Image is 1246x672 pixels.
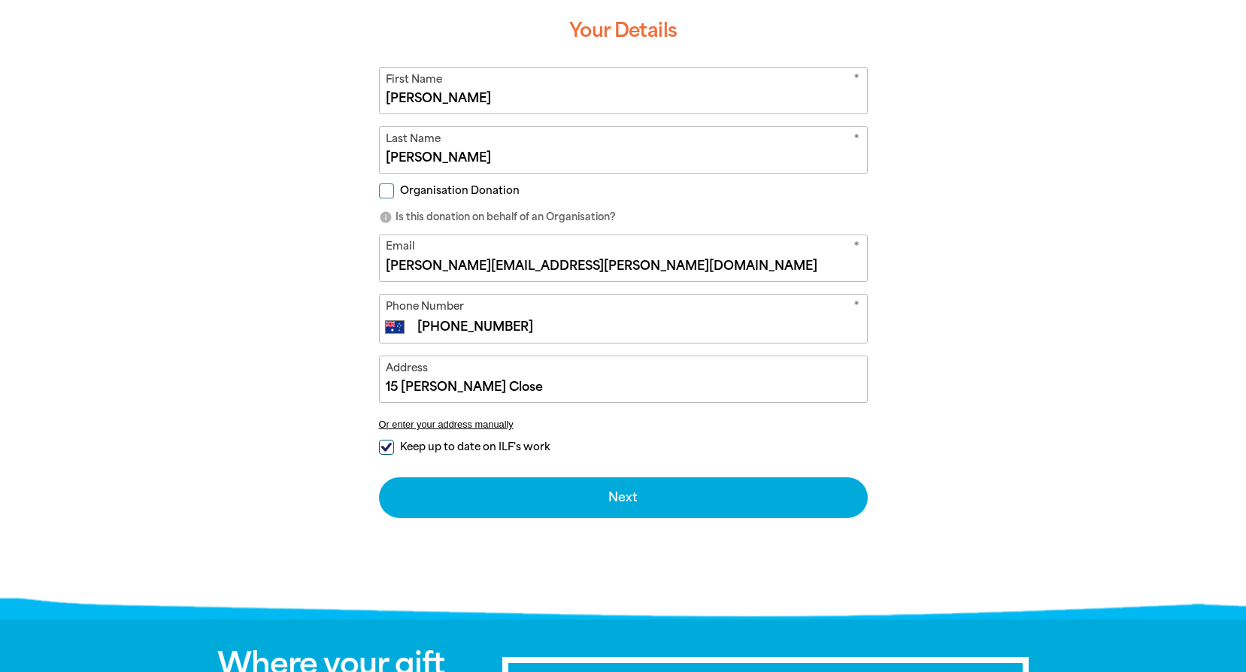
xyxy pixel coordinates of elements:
[379,210,393,224] i: info
[400,440,550,454] span: Keep up to date on ILF's work
[379,210,868,225] p: Is this donation on behalf of an Organisation?
[379,183,394,198] input: Organisation Donation
[379,7,868,55] h3: Your Details
[853,298,859,317] i: Required
[400,183,520,198] span: Organisation Donation
[379,440,394,455] input: Keep up to date on ILF's work
[379,419,868,430] button: Or enter your address manually
[379,477,868,518] button: Next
